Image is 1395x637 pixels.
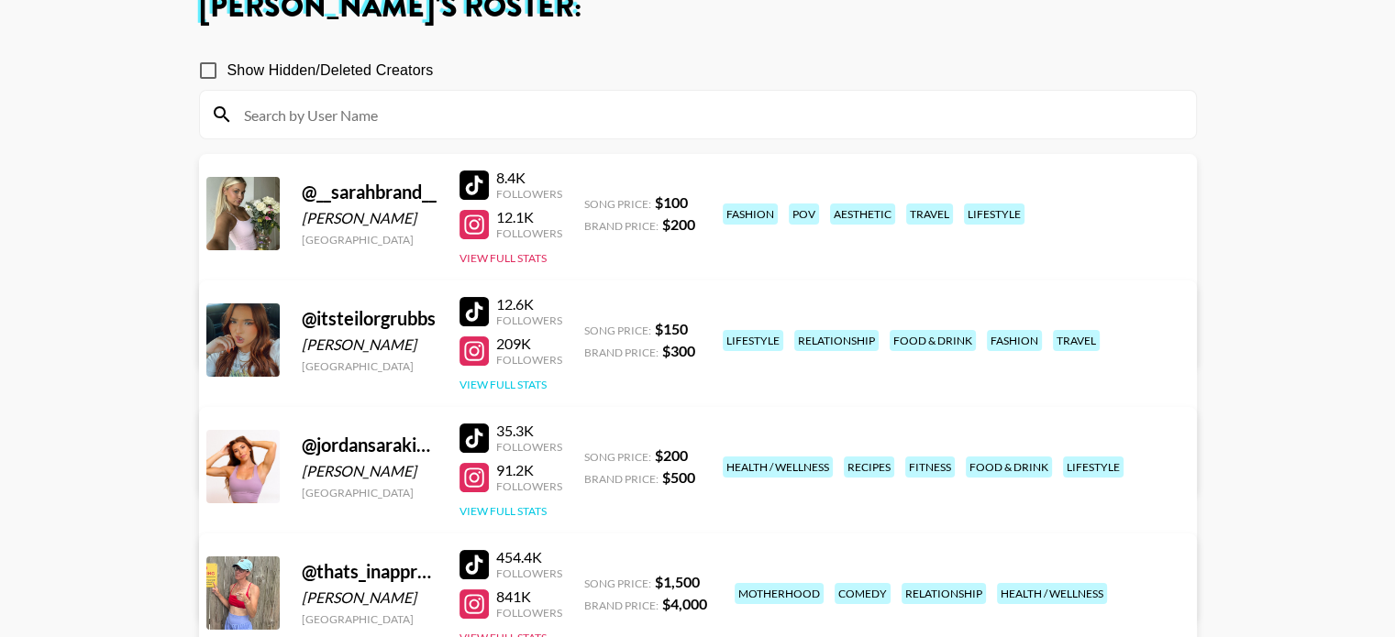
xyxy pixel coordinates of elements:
div: motherhood [735,583,824,604]
div: [GEOGRAPHIC_DATA] [302,359,437,373]
strong: $ 500 [662,468,695,486]
div: travel [906,203,953,225]
div: pov [789,203,819,225]
div: Followers [496,187,562,201]
div: @ thats_inappropriate [302,560,437,583]
div: 35.3K [496,422,562,440]
div: lifestyle [1063,456,1124,478]
div: 8.4K [496,169,562,187]
div: 12.1K [496,208,562,226]
div: @ itsteilorgrubbs [302,307,437,330]
div: @ __sarahbrand__ [302,181,437,203]
div: 209K [496,335,562,353]
div: relationship [794,330,879,351]
div: travel [1053,330,1100,351]
span: Brand Price: [584,599,659,612]
span: Song Price: [584,450,651,464]
div: health / wellness [723,456,833,478]
strong: $ 300 [662,342,695,359]
div: fashion [723,203,778,225]
span: Song Price: [584,577,651,590]
span: Brand Price: [584,346,659,359]
div: relationship [902,583,986,604]
div: 841K [496,588,562,606]
button: View Full Stats [459,251,547,265]
div: @ jordansarakinis [302,434,437,456]
strong: $ 100 [655,193,688,211]
div: Followers [496,226,562,240]
span: Brand Price: [584,472,659,486]
strong: $ 4,000 [662,595,707,612]
div: [GEOGRAPHIC_DATA] [302,486,437,500]
div: Followers [496,313,562,327]
div: aesthetic [830,203,895,225]
button: View Full Stats [459,378,547,391]
div: Followers [496,440,562,454]
div: comedy [835,583,891,604]
div: [PERSON_NAME] [302,209,437,227]
div: health / wellness [997,583,1107,604]
div: [PERSON_NAME] [302,588,437,607]
div: 12.6K [496,295,562,313]
div: 91.2K [496,461,562,479]
div: lifestyle [964,203,1024,225]
div: [PERSON_NAME] [302,335,437,354]
div: fashion [987,330,1042,351]
span: Song Price: [584,197,651,211]
div: recipes [844,456,894,478]
div: Followers [496,353,562,367]
strong: $ 1,500 [655,573,700,590]
button: View Full Stats [459,504,547,518]
strong: $ 200 [655,446,688,464]
div: fitness [905,456,955,478]
div: Followers [496,479,562,493]
div: food & drink [890,330,976,351]
div: food & drink [966,456,1052,478]
div: [GEOGRAPHIC_DATA] [302,233,437,247]
span: Show Hidden/Deleted Creators [227,60,434,82]
div: lifestyle [723,330,783,351]
span: Brand Price: [584,219,659,233]
strong: $ 150 [655,320,688,337]
div: Followers [496,606,562,620]
strong: $ 200 [662,215,695,233]
input: Search by User Name [233,100,1185,129]
span: Song Price: [584,324,651,337]
div: Followers [496,566,562,580]
div: 454.4K [496,548,562,566]
div: [PERSON_NAME] [302,462,437,480]
div: [GEOGRAPHIC_DATA] [302,612,437,626]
